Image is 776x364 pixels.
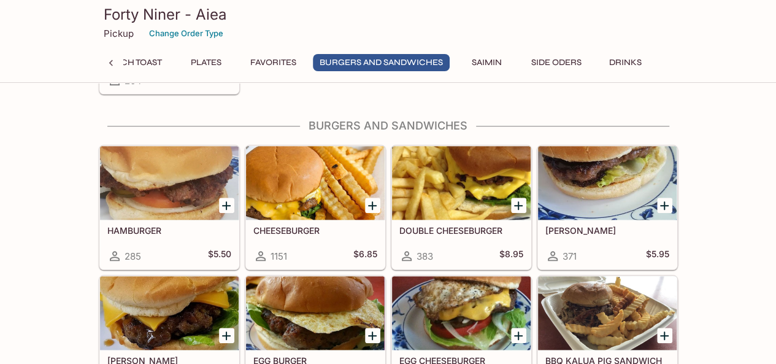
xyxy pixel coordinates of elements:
span: 285 [125,250,141,262]
span: 1151 [271,250,287,262]
button: Add CHEESEBURGER [365,198,380,213]
div: CHEESEBURGER [246,146,385,220]
h5: $5.95 [646,249,669,263]
button: Add EGG CHEESEBURGER [511,328,526,343]
div: EGG BURGER [246,276,385,350]
h5: $8.95 [499,249,523,263]
button: Add DOUBLE CHEESEBURGER [511,198,526,213]
a: HAMBURGER285$5.50 [99,145,239,269]
h5: CHEESEBURGER [253,225,377,236]
div: HAMBURGER [100,146,239,220]
button: Add TERI BURGER [657,198,672,213]
button: Plates [179,54,234,71]
button: Favorites [244,54,303,71]
div: BBQ KALUA PIG SANDWICH [538,276,677,350]
h5: DOUBLE CHEESEBURGER [399,225,523,236]
div: TERI CHEESEBURGER [100,276,239,350]
button: Change Order Type [144,24,229,43]
h4: Burgers and Sandwiches [99,119,678,133]
button: Burgers and Sandwiches [313,54,450,71]
button: Add TERI CHEESEBURGER [219,328,234,343]
a: [PERSON_NAME]371$5.95 [537,145,677,269]
h3: Forty Niner - Aiea [104,5,673,24]
button: Saimin [459,54,515,71]
button: Add BBQ KALUA PIG SANDWICH [657,328,672,343]
span: 371 [563,250,577,262]
h5: $5.50 [208,249,231,263]
p: Pickup [104,28,134,39]
button: Add EGG BURGER [365,328,380,343]
a: CHEESEBURGER1151$6.85 [245,145,385,269]
button: Side Oders [524,54,588,71]
h5: HAMBURGER [107,225,231,236]
h5: [PERSON_NAME] [545,225,669,236]
button: Add HAMBURGER [219,198,234,213]
button: Drinks [598,54,653,71]
div: TERI BURGER [538,146,677,220]
a: DOUBLE CHEESEBURGER383$8.95 [391,145,531,269]
h5: $6.85 [353,249,377,263]
div: DOUBLE CHEESEBURGER [392,146,531,220]
div: EGG CHEESEBURGER [392,276,531,350]
span: 383 [417,250,433,262]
